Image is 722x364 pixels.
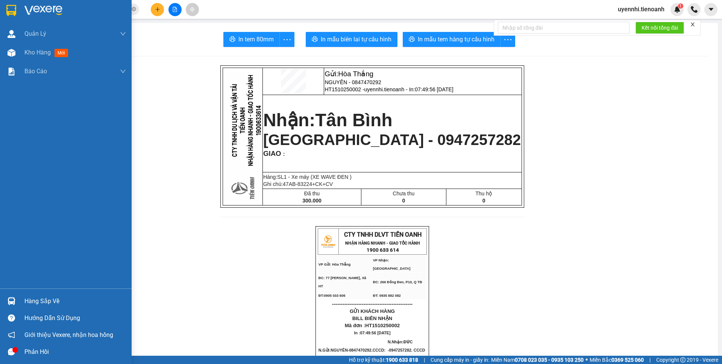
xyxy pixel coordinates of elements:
[238,35,274,44] span: In tem 80mm
[345,323,400,328] span: Mã đơn :
[263,150,281,157] span: GIAO
[315,110,392,130] span: Tân Bình
[409,36,415,43] span: printer
[319,348,387,352] span: N.Gửi:
[360,331,391,335] span: 07:49:56 [DATE]
[223,32,280,47] button: printerIn tem 80mm
[338,70,373,78] span: Hòa Thắng
[344,231,422,238] span: CTY TNHH DLVT TIẾN OANH
[373,348,387,352] span: CCCD:
[8,68,15,76] img: solution-icon
[332,301,413,307] span: ----------------------------------------------
[500,32,515,47] button: more
[151,3,164,16] button: plus
[319,263,350,266] span: VP Gửi: Hòa Thắng
[8,348,15,355] span: message
[418,35,494,44] span: In mẫu tem hàng tự cấu hình
[515,357,584,363] strong: 0708 023 035 - 0935 103 250
[424,356,425,364] span: |
[348,348,387,352] span: -
[498,22,629,34] input: Nhập số tổng đài
[319,276,366,288] span: ĐC: 77 [PERSON_NAME], Xã HT
[325,86,453,92] span: HT1510250002 -
[155,7,160,12] span: plus
[120,31,126,37] span: down
[349,348,387,352] span: 0847470292.
[284,174,351,180] span: 1 - Xe máy (XE WAVE ĐEN )
[350,308,395,314] span: GỬI KHÁCH HÀNG
[365,323,400,328] span: HT1510250002
[415,86,453,92] span: 07:49:56 [DATE]
[24,346,126,358] div: Phản hồi
[501,35,515,44] span: more
[482,198,485,204] span: 0
[132,6,136,13] span: close-circle
[708,6,714,13] span: caret-down
[679,3,682,9] span: 1
[319,232,337,251] img: logo
[331,348,348,352] span: NGUYÊN
[168,3,182,16] button: file-add
[393,190,414,196] span: Chưa thu
[186,3,199,16] button: aim
[475,190,492,196] span: Thu hộ
[691,6,698,13] img: phone-icon
[636,22,684,34] button: Kết nối tổng đài
[678,3,683,9] sup: 1
[367,247,399,253] strong: 1900 633 614
[431,356,489,364] span: Cung cấp máy in - giấy in:
[386,357,418,363] strong: 1900 633 818
[24,66,47,76] span: Báo cáo
[24,313,126,324] div: Hướng dẫn sử dụng
[8,314,15,322] span: question-circle
[690,22,695,27] span: close
[373,280,422,284] span: ĐC: 266 Đồng Đen, P10, Q TB
[229,36,235,43] span: printer
[373,294,401,298] span: ĐT: 0935 882 082
[24,296,126,307] div: Hàng sắp về
[649,356,651,364] span: |
[590,356,644,364] span: Miền Bắc
[120,68,126,74] span: down
[373,258,411,270] span: VP Nhận: [GEOGRAPHIC_DATA]
[388,340,425,361] span: N.Nhận:
[304,190,320,196] span: Đã thu
[302,198,322,204] span: 300.000
[263,181,333,187] span: Ghi chú:
[172,7,177,12] span: file-add
[263,110,393,130] strong: Nhận:
[263,174,352,180] span: Hàng:SL
[585,358,588,361] span: ⚪️
[680,357,686,362] span: copyright
[283,181,333,187] span: 47AB-83224+CK+CV
[354,331,391,335] span: In :
[279,32,294,47] button: more
[388,348,425,361] span: 0947257282. CCCD :
[281,151,285,157] span: :
[612,5,670,14] span: uyennhi.tienoanh
[190,7,195,12] span: aim
[491,356,584,364] span: Miền Nam
[402,198,405,204] span: 0
[345,241,420,246] strong: NHẬN HÀNG NHANH - GIAO TỐC HÀNH
[388,340,425,361] span: ĐỨC -
[352,316,393,321] span: BILL BIÊN NHẬN
[6,5,16,16] img: logo-vxr
[403,32,501,47] button: printerIn mẫu tem hàng tự cấu hình
[8,49,15,57] img: warehouse-icon
[349,356,418,364] span: Hỗ trợ kỹ thuật:
[611,357,644,363] strong: 0369 525 060
[280,35,294,44] span: more
[321,35,391,44] span: In mẫu biên lai tự cấu hình
[132,7,136,11] span: close-circle
[704,3,717,16] button: caret-down
[319,294,346,298] span: ĐT:0905 033 606
[325,70,373,78] span: Gửi:
[306,32,397,47] button: printerIn mẫu biên lai tự cấu hình
[642,24,678,32] span: Kết nối tổng đài
[8,30,15,38] img: warehouse-icon
[24,330,113,340] span: Giới thiệu Vexere, nhận hoa hồng
[325,79,381,85] span: NGUYÊN - 0847470292
[263,131,521,148] span: [GEOGRAPHIC_DATA] - 0947257282
[674,6,681,13] img: icon-new-feature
